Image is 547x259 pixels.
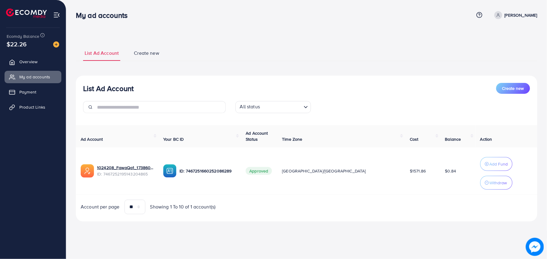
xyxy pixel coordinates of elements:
[235,101,311,113] div: Search for option
[480,176,513,190] button: Withdraw
[150,203,216,210] span: Showing 1 To 10 of 1 account(s)
[246,167,272,175] span: Approved
[97,165,154,177] div: <span class='underline'>1024208_FawaQa1_1738605147168</span></br>7467252195143204865
[134,50,159,57] span: Create new
[505,11,537,19] p: [PERSON_NAME]
[5,86,61,98] a: Payment
[480,157,513,171] button: Add Fund
[496,83,530,94] button: Create new
[76,11,132,20] h3: My ad accounts
[480,136,492,142] span: Action
[7,40,27,48] span: $22.26
[81,203,120,210] span: Account per page
[97,165,154,171] a: 1024208_FawaQa1_1738605147168
[490,179,507,186] p: Withdraw
[97,171,154,177] span: ID: 7467252195143204865
[239,102,261,112] span: All status
[502,85,524,91] span: Create new
[85,50,119,57] span: List Ad Account
[19,104,45,110] span: Product Links
[410,168,426,174] span: $1571.86
[19,59,37,65] span: Overview
[5,101,61,113] a: Product Links
[445,136,461,142] span: Balance
[492,11,537,19] a: [PERSON_NAME]
[81,164,94,178] img: ic-ads-acc.e4c84228.svg
[246,130,268,142] span: Ad Account Status
[83,84,134,93] h3: List Ad Account
[7,33,39,39] span: Ecomdy Balance
[5,56,61,68] a: Overview
[180,167,236,175] p: ID: 7467251660252086289
[163,164,176,178] img: ic-ba-acc.ded83a64.svg
[526,238,544,256] img: image
[490,160,508,168] p: Add Fund
[19,74,50,80] span: My ad accounts
[410,136,419,142] span: Cost
[282,168,366,174] span: [GEOGRAPHIC_DATA]/[GEOGRAPHIC_DATA]
[53,41,59,48] img: image
[445,168,456,174] span: $0.84
[6,8,47,18] img: logo
[282,136,302,142] span: Time Zone
[262,102,301,112] input: Search for option
[5,71,61,83] a: My ad accounts
[163,136,184,142] span: Your BC ID
[53,11,60,18] img: menu
[81,136,103,142] span: Ad Account
[19,89,36,95] span: Payment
